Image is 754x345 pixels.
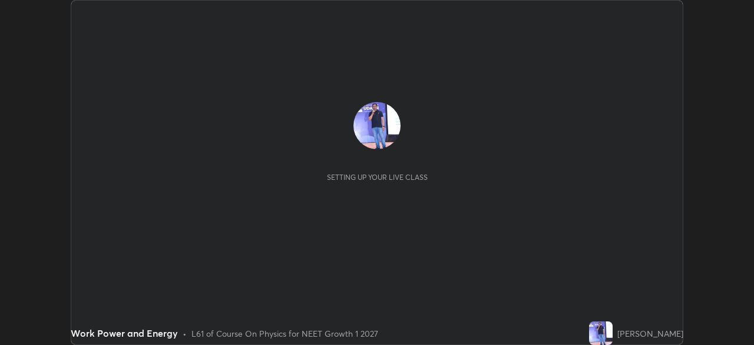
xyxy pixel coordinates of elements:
div: [PERSON_NAME] [617,327,683,340]
img: f51fef33667341698825c77594be1dc1.jpg [353,102,401,149]
div: Work Power and Energy [71,326,178,340]
div: Setting up your live class [327,173,428,182]
div: • [183,327,187,340]
div: L61 of Course On Physics for NEET Growth 1 2027 [191,327,378,340]
img: f51fef33667341698825c77594be1dc1.jpg [589,321,613,345]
